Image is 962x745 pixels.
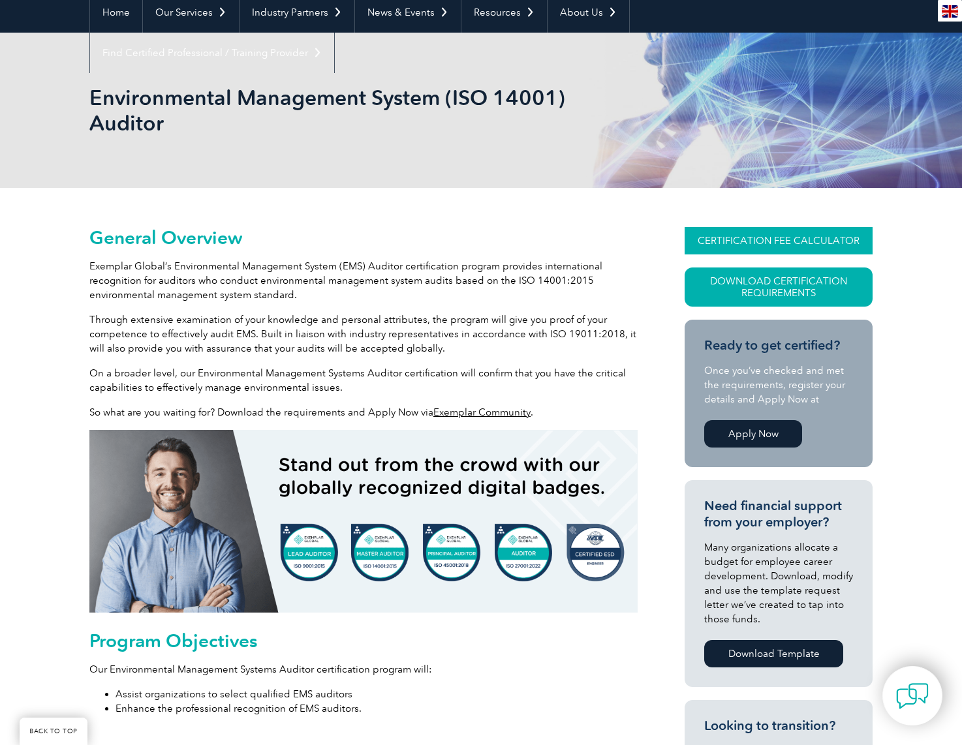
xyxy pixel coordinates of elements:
[89,85,591,136] h1: Environmental Management System (ISO 14001) Auditor
[685,267,873,307] a: Download Certification Requirements
[89,227,638,248] h2: General Overview
[704,337,853,354] h3: Ready to get certified?
[89,630,638,651] h2: Program Objectives
[89,259,638,302] p: Exemplar Global’s Environmental Management System (EMS) Auditor certification program provides in...
[116,701,638,716] li: Enhance the professional recognition of EMS auditors.
[89,405,638,419] p: So what are you waiting for? Download the requirements and Apply Now via .
[89,662,638,677] p: Our Environmental Management Systems Auditor certification program will:
[89,312,638,356] p: Through extensive examination of your knowledge and personal attributes, the program will give yo...
[89,430,638,613] img: badges
[433,406,531,418] a: Exemplar Community
[704,363,853,406] p: Once you’ve checked and met the requirements, register your details and Apply Now at
[704,498,853,530] h3: Need financial support from your employer?
[89,366,638,395] p: On a broader level, our Environmental Management Systems Auditor certification will confirm that ...
[90,33,334,73] a: Find Certified Professional / Training Provider
[704,540,853,626] p: Many organizations allocate a budget for employee career development. Download, modify and use th...
[116,687,638,701] li: Assist organizations to select qualified EMS auditors
[704,718,853,734] h3: Looking to transition?
[20,718,87,745] a: BACK TO TOP
[896,680,929,712] img: contact-chat.png
[704,420,802,448] a: Apply Now
[942,5,958,18] img: en
[704,640,843,667] a: Download Template
[685,227,873,254] a: CERTIFICATION FEE CALCULATOR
